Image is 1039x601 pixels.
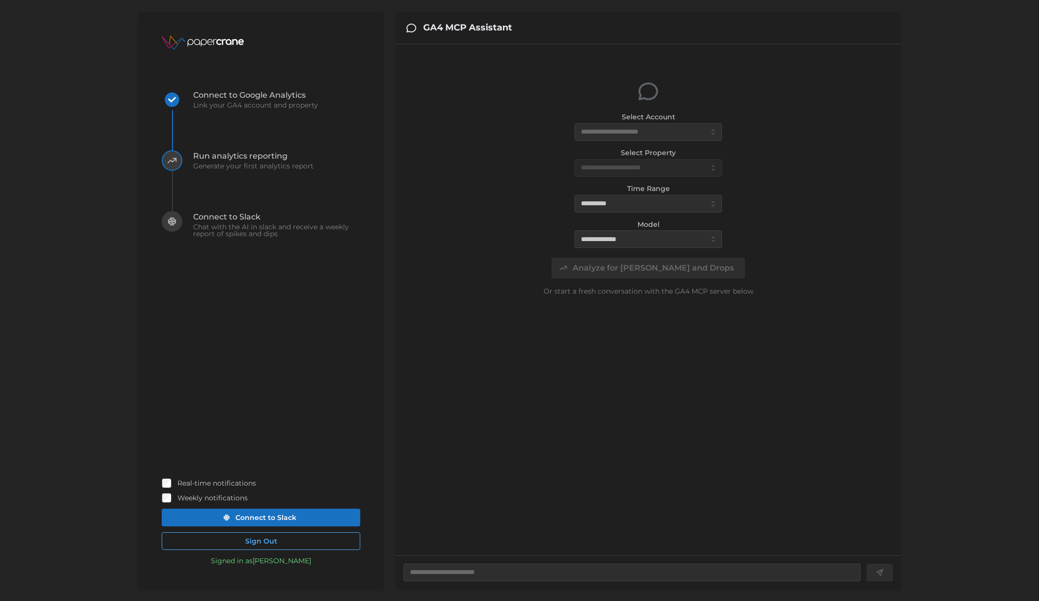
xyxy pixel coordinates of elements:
label: Real-time notifications [172,478,256,488]
label: Select Property [621,148,676,159]
p: Signed in as [PERSON_NAME] [211,556,311,566]
span: Chat with the AI in slack and receive a weekly report of spikes and dips [193,223,360,237]
label: Model [637,219,660,230]
label: Weekly notifications [172,493,248,503]
button: Run analytics reportingGenerate your first analytics report [162,150,314,211]
h3: GA4 MCP Assistant [423,22,512,34]
span: Analyze for [PERSON_NAME] and Drops [573,258,734,278]
button: Connect to Google AnalyticsLink your GA4 account and property [162,89,318,150]
p: Or start a fresh conversation with the GA4 MCP server below [413,286,883,296]
button: Analyze for [PERSON_NAME] and Drops [551,258,746,278]
span: Link your GA4 account and property [193,102,318,109]
label: Time Range [627,184,670,194]
span: Connect to Slack [235,509,296,526]
label: Select Account [622,112,675,123]
span: Connect to Slack [193,213,360,221]
span: Generate your first analytics report [193,163,314,169]
button: Connect to Slack [162,509,360,526]
span: Connect to Google Analytics [193,91,318,99]
span: Sign Out [245,533,277,549]
button: Connect to SlackChat with the AI in slack and receive a weekly report of spikes and dips [162,211,360,272]
span: Run analytics reporting [193,152,314,160]
button: Sign Out [162,532,360,550]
